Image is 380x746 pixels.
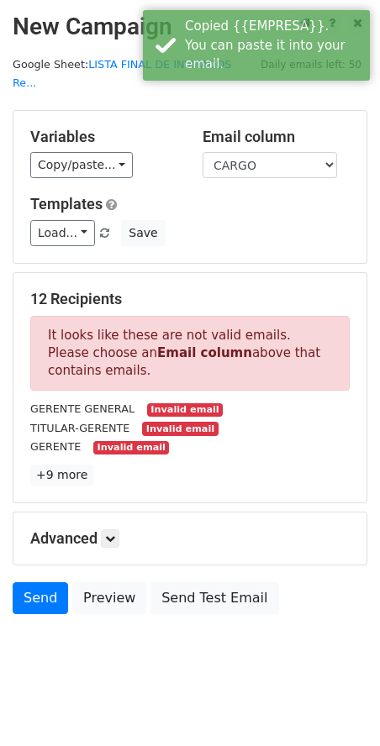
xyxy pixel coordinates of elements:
a: Send [13,582,68,614]
h5: Advanced [30,529,350,548]
small: TITULAR-GERENTE [30,422,129,434]
div: Widget de chat [296,665,380,746]
iframe: Chat Widget [296,665,380,746]
div: Copied {{EMPRESA}}. You can paste it into your email. [185,17,363,74]
small: GERENTE [30,440,81,453]
a: +9 more [30,465,93,486]
a: Copy/paste... [30,152,133,178]
a: Send Test Email [150,582,278,614]
p: It looks like these are not valid emails. Please choose an above that contains emails. [30,316,350,391]
a: Templates [30,195,103,213]
h5: Variables [30,128,177,146]
h5: 12 Recipients [30,290,350,308]
h5: Email column [203,128,350,146]
small: GERENTE GENERAL [30,402,135,415]
a: Preview [72,582,146,614]
h2: New Campaign [13,13,367,41]
strong: Email column [157,345,252,360]
a: Load... [30,220,95,246]
small: Invalid email [147,403,223,418]
small: Invalid email [142,422,218,436]
a: LISTA FINAL DE INVITADOS Re... [13,58,231,90]
small: Invalid email [93,441,169,455]
button: Save [121,220,165,246]
small: Google Sheet: [13,58,231,90]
